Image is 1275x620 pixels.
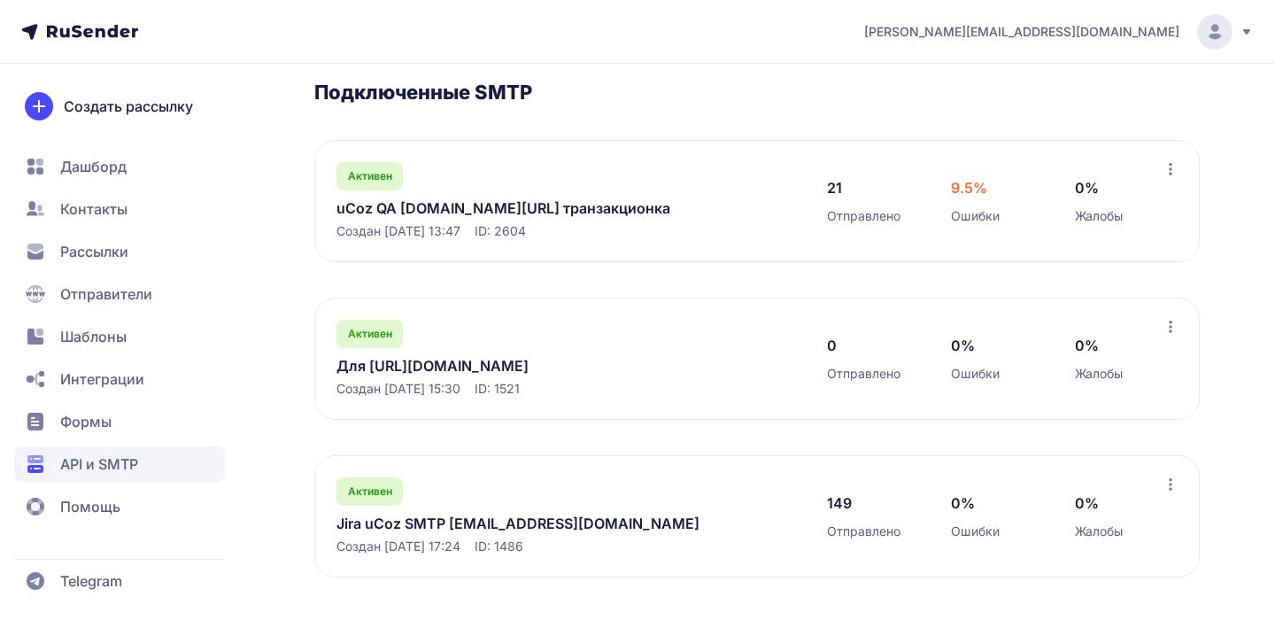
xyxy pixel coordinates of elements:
[864,23,1179,41] span: [PERSON_NAME][EMAIL_ADDRESS][DOMAIN_NAME]
[60,241,128,262] span: Рассылки
[60,411,112,432] span: Формы
[1075,335,1099,356] span: 0%
[60,570,122,592] span: Telegram
[60,283,152,305] span: Отправители
[1075,365,1123,383] span: Жалобы
[1075,177,1099,198] span: 0%
[951,177,987,198] span: 9.5%
[60,453,138,475] span: API и SMTP
[827,335,837,356] span: 0
[336,380,460,398] span: Создан [DATE] 15:30
[60,198,127,220] span: Контакты
[827,207,900,225] span: Отправлено
[1075,523,1123,540] span: Жалобы
[475,538,523,555] span: ID: 1486
[314,80,1201,105] h3: Подключенные SMTP
[951,365,1000,383] span: Ошибки
[475,222,526,240] span: ID: 2604
[14,563,225,599] a: Telegram
[60,156,127,177] span: Дашборд
[336,538,460,555] span: Создан [DATE] 17:24
[1075,207,1123,225] span: Жалобы
[336,355,699,376] a: Для [URL][DOMAIN_NAME]
[60,368,144,390] span: Интеграции
[60,326,127,347] span: Шаблоны
[951,207,1000,225] span: Ошибки
[348,169,392,183] span: Активен
[827,177,842,198] span: 21
[827,492,852,514] span: 149
[1075,492,1099,514] span: 0%
[348,327,392,341] span: Активен
[951,335,975,356] span: 0%
[827,365,900,383] span: Отправлено
[827,523,900,540] span: Отправлено
[475,380,520,398] span: ID: 1521
[336,222,460,240] span: Создан [DATE] 13:47
[951,492,975,514] span: 0%
[60,496,120,517] span: Помощь
[336,198,699,219] a: uCoz QA [DOMAIN_NAME][URL] транзакционка
[951,523,1000,540] span: Ошибки
[336,513,699,534] a: Jira uCoz SMTP [EMAIL_ADDRESS][DOMAIN_NAME]
[348,484,392,499] span: Активен
[64,96,193,117] span: Создать рассылку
